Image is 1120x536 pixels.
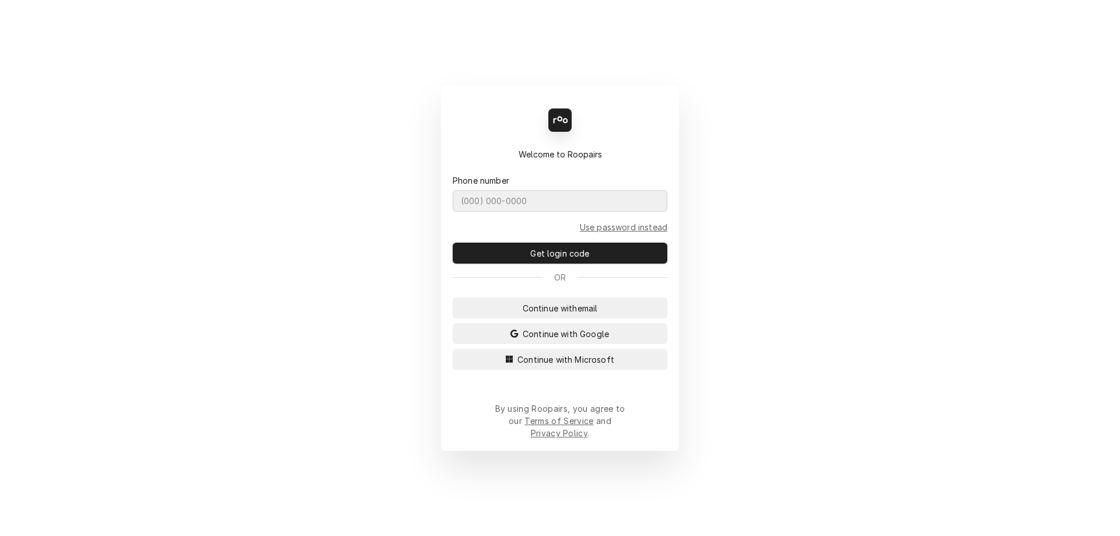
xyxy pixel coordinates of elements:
div: Or [453,271,667,283]
span: Continue with Google [520,328,611,340]
button: Continue with Google [453,323,667,344]
button: Get login code [453,243,667,264]
div: Welcome to Roopairs [453,148,667,160]
span: Continue with Microsoft [515,353,617,366]
button: Continue with Microsoft [453,349,667,370]
label: Phone number [453,174,509,187]
a: Privacy Policy [531,428,587,438]
button: Continue withemail [453,297,667,318]
a: Go to Phone and password form [580,221,667,233]
input: (000) 000-0000 [453,190,667,212]
div: By using Roopairs, you agree to our and . [495,402,625,439]
span: Continue with email [520,302,600,314]
a: Terms of Service [524,416,593,426]
span: Get login code [528,247,591,260]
